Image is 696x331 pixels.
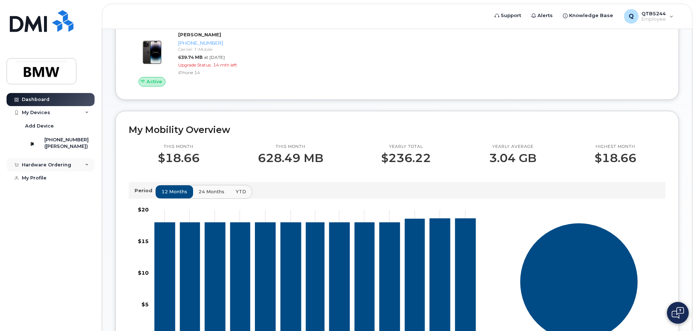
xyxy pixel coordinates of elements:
p: Highest month [595,144,636,150]
tspan: $10 [138,270,149,276]
p: Yearly average [489,144,536,150]
p: 628.49 MB [258,152,323,165]
span: 24 months [199,188,224,195]
span: at [DATE] [204,55,225,60]
p: This month [258,144,323,150]
img: image20231002-3703462-njx0qo.jpeg [135,35,169,70]
img: Open chat [672,307,684,319]
tspan: $5 [141,301,149,308]
strong: [PERSON_NAME] [178,32,221,37]
span: Active [147,78,162,85]
p: $18.66 [158,152,200,165]
span: 14 mth left [213,62,237,68]
div: iPhone 14 [178,69,253,76]
a: Alerts [526,8,558,23]
a: Support [489,8,526,23]
p: $236.22 [381,152,431,165]
a: Active[PERSON_NAME][PHONE_NUMBER]Carrier: T-Mobile639.74 MBat [DATE]Upgrade Status:14 mth leftiPh... [129,31,256,86]
span: Knowledge Base [569,12,613,19]
p: This month [158,144,200,150]
span: YTD [236,188,246,195]
a: Knowledge Base [558,8,618,23]
p: Period [135,187,155,194]
p: 3.04 GB [489,152,536,165]
span: Alerts [537,12,553,19]
div: [PHONE_NUMBER] [178,40,253,47]
span: Support [501,12,521,19]
span: Q [629,12,634,21]
p: Yearly total [381,144,431,150]
span: Upgrade Status: [178,62,212,68]
span: Employee [641,16,666,22]
div: Carrier: T-Mobile [178,46,253,52]
span: QTB5244 [641,11,666,16]
div: QTB5244 [619,9,679,24]
p: $18.66 [595,152,636,165]
tspan: $20 [138,206,149,213]
span: 639.74 MB [178,55,203,60]
tspan: $15 [138,238,149,245]
h2: My Mobility Overview [129,124,665,135]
